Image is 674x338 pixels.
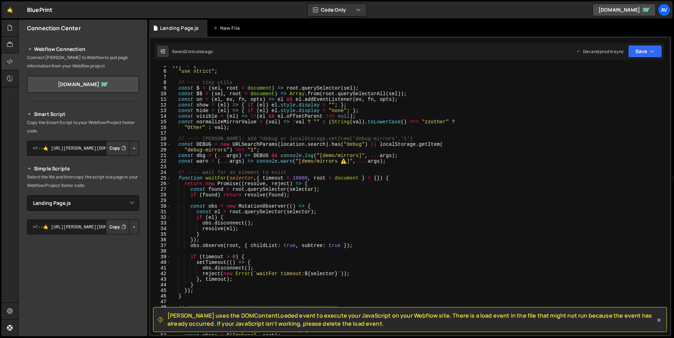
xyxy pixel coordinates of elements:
[27,246,140,309] iframe: YouTube video player
[658,4,670,16] a: AV
[150,316,171,321] div: 50
[150,299,171,305] div: 47
[150,153,171,158] div: 21
[150,192,171,198] div: 28
[150,102,171,108] div: 12
[150,125,171,130] div: 16
[150,243,171,248] div: 37
[150,164,171,170] div: 23
[150,187,171,192] div: 27
[27,76,139,93] a: [DOMAIN_NAME]
[150,282,171,288] div: 44
[150,327,171,333] div: 52
[27,45,139,53] h2: Webflow Connection
[106,220,139,234] div: Button group with nested dropdown
[150,91,171,97] div: 10
[628,45,662,58] button: Save
[150,220,171,226] div: 33
[1,1,19,18] a: 🤙
[150,226,171,232] div: 34
[213,25,243,32] div: New File
[150,237,171,243] div: 36
[150,136,171,142] div: 18
[160,25,199,32] div: Landing Page.js
[150,248,171,254] div: 38
[150,260,171,265] div: 40
[27,164,139,173] h2: Simple Scripts
[150,288,171,293] div: 45
[150,321,171,327] div: 51
[27,6,52,14] div: BluePrint
[150,158,171,164] div: 22
[150,69,171,74] div: 6
[150,113,171,119] div: 14
[593,4,656,16] a: [DOMAIN_NAME]
[150,108,171,113] div: 13
[150,215,171,220] div: 32
[106,220,130,234] button: Copy
[150,203,171,209] div: 30
[308,4,366,16] button: Code Only
[150,265,171,271] div: 41
[150,254,171,260] div: 39
[27,53,139,70] p: Connect [PERSON_NAME] to Webflow to pull page information from your Webflow project
[150,119,171,125] div: 15
[185,48,213,54] div: 2 minutes ago
[27,110,139,118] h2: Smart Script
[150,271,171,277] div: 42
[27,173,139,190] p: Select the file and then copy the script to a page in your Webflow Project footer code.
[106,141,139,156] div: Button group with nested dropdown
[167,312,655,327] span: [PERSON_NAME] uses the DOMContentLoaded event to execute your JavaScript on your Webflow site. Th...
[150,209,171,215] div: 31
[576,48,624,54] div: Dev and prod in sync
[150,293,171,299] div: 46
[150,142,171,147] div: 19
[150,170,171,175] div: 24
[150,198,171,203] div: 29
[27,220,139,234] textarea: <!--🤙 [URL][PERSON_NAME][DOMAIN_NAME]> <script>document.addEventListener("DOMContentLoaded", func...
[150,97,171,102] div: 11
[150,74,171,80] div: 7
[172,48,213,54] div: Saved
[150,310,171,316] div: 49
[150,305,171,310] div: 48
[27,24,81,32] h2: Connection Center
[150,147,171,153] div: 20
[27,118,139,135] p: Copy the Smart Script to your Webflow Project footer code.
[150,130,171,136] div: 17
[150,175,171,181] div: 25
[150,80,171,85] div: 8
[150,277,171,282] div: 43
[150,181,171,187] div: 26
[150,232,171,237] div: 35
[106,141,130,156] button: Copy
[150,85,171,91] div: 9
[27,141,139,156] textarea: <!--🤙 [URL][PERSON_NAME][DOMAIN_NAME]> <script>document.addEventListener("DOMContentLoaded", func...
